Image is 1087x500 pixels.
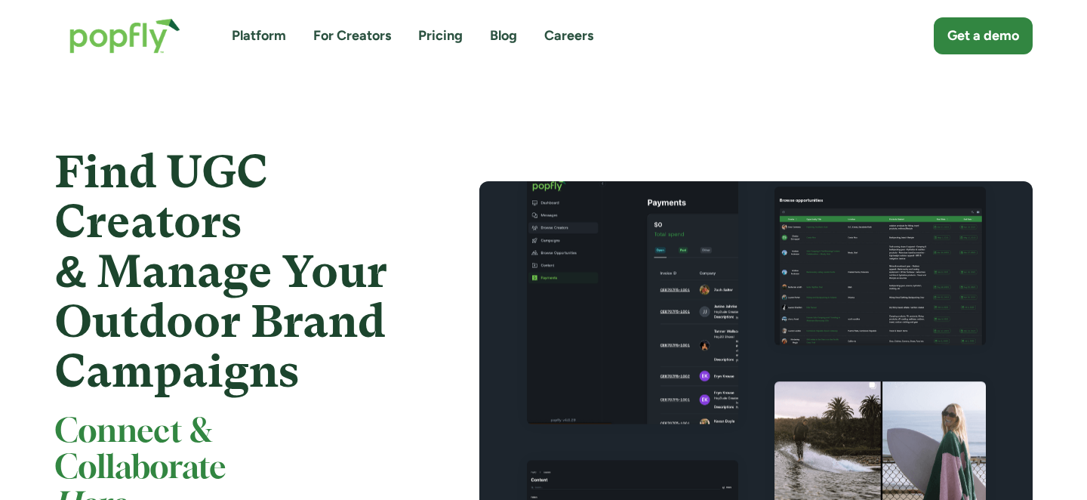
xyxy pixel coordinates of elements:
[232,26,286,45] a: Platform
[54,146,387,397] strong: Find UGC Creators & Manage Your Outdoor Brand Campaigns
[313,26,391,45] a: For Creators
[54,3,196,69] a: home
[418,26,463,45] a: Pricing
[934,17,1033,54] a: Get a demo
[490,26,517,45] a: Blog
[947,26,1019,45] div: Get a demo
[544,26,593,45] a: Careers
